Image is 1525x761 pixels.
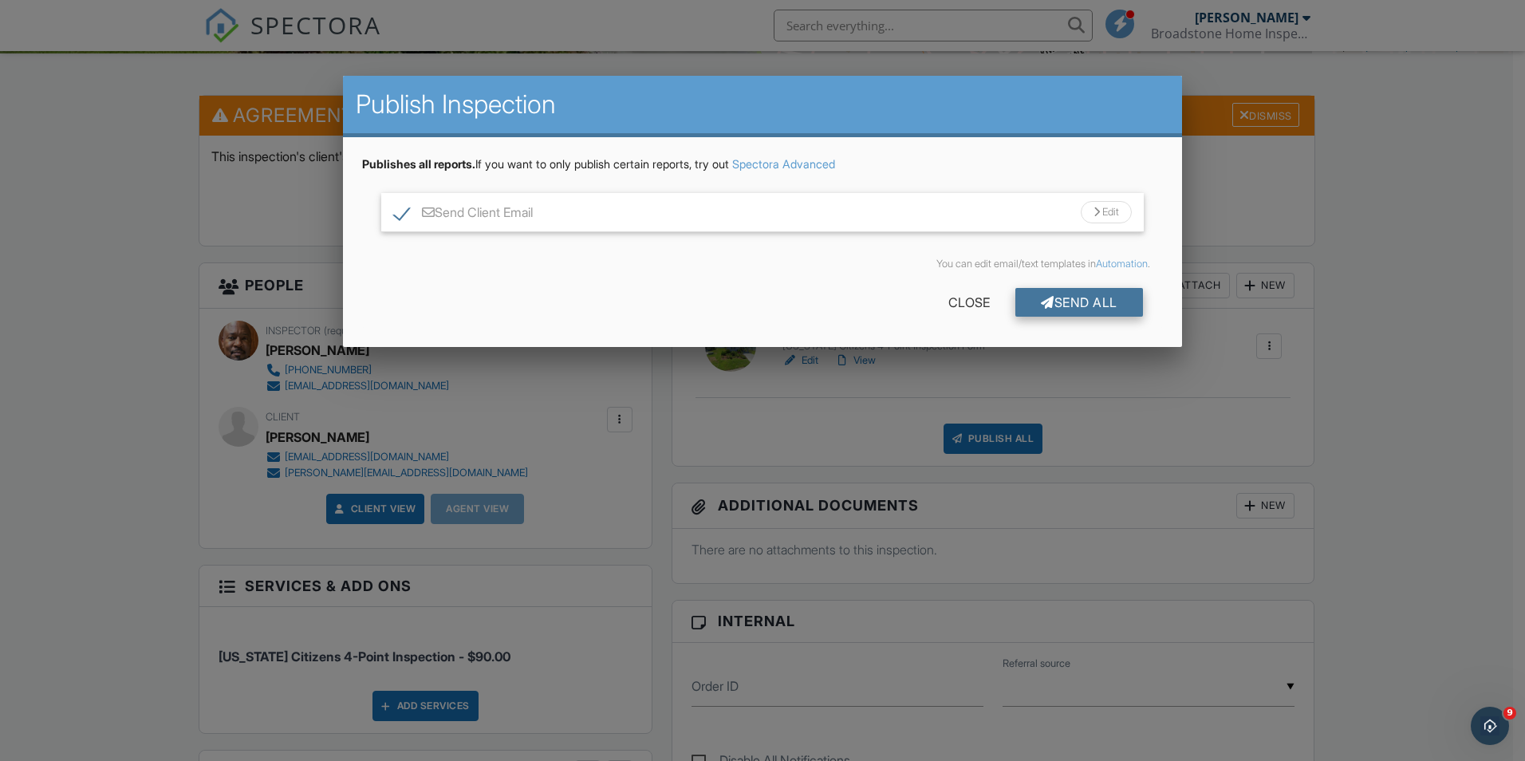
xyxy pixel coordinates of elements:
strong: Publishes all reports. [362,157,475,171]
div: Send All [1015,288,1143,317]
a: Automation [1096,258,1148,270]
span: If you want to only publish certain reports, try out [362,157,729,171]
div: Close [923,288,1015,317]
a: Spectora Advanced [732,157,835,171]
span: 9 [1503,707,1516,720]
div: Edit [1081,201,1132,223]
iframe: Intercom live chat [1471,707,1509,745]
div: You can edit email/text templates in . [375,258,1150,270]
label: Send Client Email [394,205,533,225]
h2: Publish Inspection [356,89,1169,120]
